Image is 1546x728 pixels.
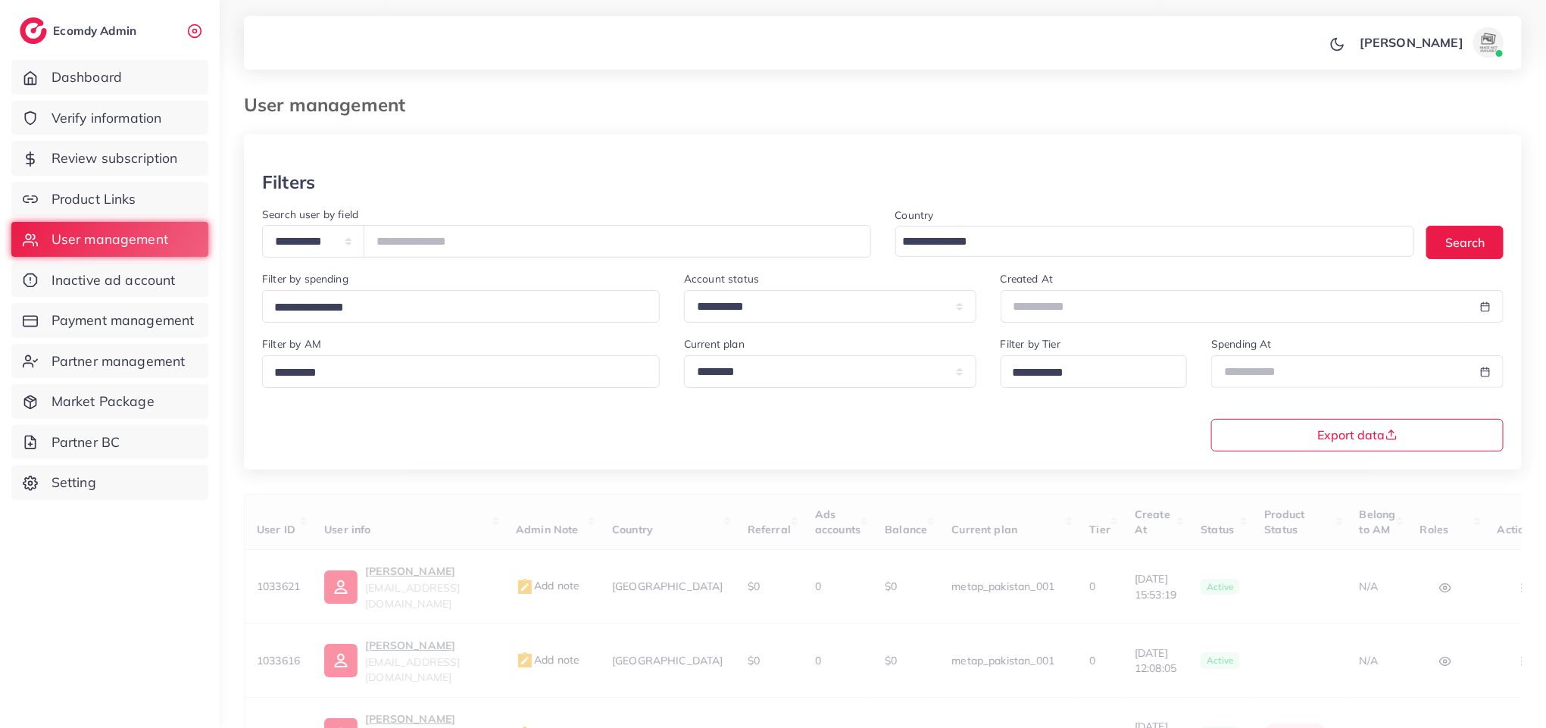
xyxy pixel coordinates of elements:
label: Country [895,208,934,223]
span: Dashboard [52,67,122,87]
img: logo [20,17,47,44]
span: Product Links [52,189,136,209]
h3: Filters [262,171,315,193]
span: Market Package [52,392,155,411]
input: Search for option [898,230,1395,254]
a: User management [11,222,208,257]
a: Partner management [11,344,208,379]
p: [PERSON_NAME] [1360,33,1463,52]
a: Inactive ad account [11,263,208,298]
span: Export data [1318,429,1398,441]
label: Search user by field [262,207,358,222]
h2: Ecomdy Admin [53,23,140,38]
a: logoEcomdy Admin [20,17,140,44]
label: Filter by AM [262,336,321,352]
a: Payment management [11,303,208,338]
a: Partner BC [11,425,208,460]
div: Search for option [262,290,660,323]
span: Setting [52,473,96,492]
span: Verify information [52,108,162,128]
h3: User management [244,94,417,116]
a: [PERSON_NAME]avatar [1351,27,1510,58]
input: Search for option [1007,361,1167,385]
span: Payment management [52,311,195,330]
a: Review subscription [11,141,208,176]
span: Inactive ad account [52,270,176,290]
span: Partner management [52,352,186,371]
label: Spending At [1211,336,1272,352]
a: Verify information [11,101,208,136]
div: Search for option [895,226,1415,257]
a: Dashboard [11,60,208,95]
a: Market Package [11,384,208,419]
label: Filter by Tier [1001,336,1060,352]
div: Search for option [1001,355,1187,388]
label: Filter by spending [262,271,348,286]
span: User management [52,230,168,249]
label: Current plan [684,336,745,352]
label: Account status [684,271,759,286]
span: Review subscription [52,148,178,168]
a: Setting [11,465,208,500]
span: Partner BC [52,433,120,452]
label: Created At [1001,271,1054,286]
div: Search for option [262,355,660,388]
button: Export data [1211,419,1504,451]
input: Search for option [269,361,640,385]
button: Search [1426,226,1504,258]
img: avatar [1473,27,1504,58]
input: Search for option [269,296,640,320]
a: Product Links [11,182,208,217]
